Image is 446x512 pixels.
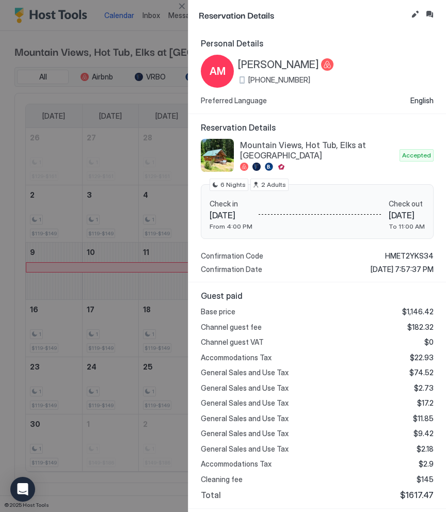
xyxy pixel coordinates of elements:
[402,151,431,160] span: Accepted
[201,414,289,423] span: General Sales and Use Tax
[201,323,262,332] span: Channel guest fee
[417,398,434,408] span: $17.2
[210,63,226,79] span: AM
[201,444,289,454] span: General Sales and Use Tax
[201,122,434,133] span: Reservation Details
[220,180,246,189] span: 6 Nights
[417,444,434,454] span: $2.18
[423,8,436,21] button: Inbox
[413,429,434,438] span: $9.42
[201,338,264,347] span: Channel guest VAT
[417,475,434,484] span: $145
[240,140,395,161] span: Mountain Views, Hot Tub, Elks at [GEOGRAPHIC_DATA]
[389,199,425,209] span: Check out
[371,265,434,274] span: [DATE] 7:57:37 PM
[400,490,434,500] span: $1617.47
[201,265,262,274] span: Confirmation Date
[201,353,272,362] span: Accommodations Tax
[410,353,434,362] span: $22.93
[201,475,243,484] span: Cleaning fee
[210,199,252,209] span: Check in
[201,398,289,408] span: General Sales and Use Tax
[419,459,434,469] span: $2.9
[424,338,434,347] span: $0
[238,58,319,71] span: [PERSON_NAME]
[201,368,289,377] span: General Sales and Use Tax
[409,8,421,21] button: Edit reservation
[199,8,407,21] span: Reservation Details
[410,96,434,105] span: English
[407,323,434,332] span: $182.32
[201,96,267,105] span: Preferred Language
[201,459,272,469] span: Accommodations Tax
[389,210,425,220] span: [DATE]
[10,477,35,502] div: Open Intercom Messenger
[389,222,425,230] span: To 11:00 AM
[261,180,286,189] span: 2 Adults
[210,222,252,230] span: From 4:00 PM
[201,251,263,261] span: Confirmation Code
[201,38,434,49] span: Personal Details
[409,368,434,377] span: $74.52
[414,383,434,393] span: $2.73
[201,429,289,438] span: General Sales and Use Tax
[248,75,310,85] span: [PHONE_NUMBER]
[201,291,434,301] span: Guest paid
[201,307,235,316] span: Base price
[201,383,289,393] span: General Sales and Use Tax
[201,139,234,172] div: listing image
[402,307,434,316] span: $1,146.42
[210,210,252,220] span: [DATE]
[413,414,434,423] span: $11.85
[385,251,434,261] span: HMET2YKS34
[201,490,221,500] span: Total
